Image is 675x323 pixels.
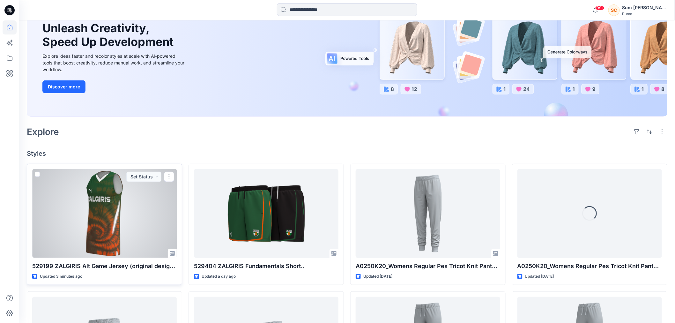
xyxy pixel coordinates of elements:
[32,262,177,271] p: 529199 ZALGIRIS Alt Game Jersey (original design, 1 way placement cut)
[595,5,605,11] span: 99+
[525,273,554,280] p: Updated [DATE]
[356,169,500,258] a: A0250K20_Womens Regular Pes Tricot Knit Pants_Mid Rise_Closed cuff_CV01
[194,169,338,258] a: 529404 ZALGIRIS Fundamentals Short..
[356,262,500,271] p: A0250K20_Womens Regular Pes Tricot Knit Pants_Mid Rise_Closed cuff_CV01
[27,150,667,157] h4: Styles
[202,273,236,280] p: Updated a day ago
[517,262,662,271] p: A0250K20_Womens Regular Pes Tricot Knit Pants_Mid Rise_Closed cuff_CV01
[42,80,186,93] a: Discover more
[27,127,59,137] h2: Explore
[194,262,338,271] p: 529404 ZALGIRIS Fundamentals Short..
[363,273,392,280] p: Updated [DATE]
[622,4,667,11] div: Sum [PERSON_NAME]
[40,273,82,280] p: Updated 3 minutes ago
[32,169,177,258] a: 529199 ZALGIRIS Alt Game Jersey (original design, 1 way placement cut)
[622,11,667,16] div: Puma
[42,80,85,93] button: Discover more
[42,53,186,73] div: Explore ideas faster and recolor styles at scale with AI-powered tools that boost creativity, red...
[608,4,620,16] div: SC
[42,21,176,49] h1: Unleash Creativity, Speed Up Development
